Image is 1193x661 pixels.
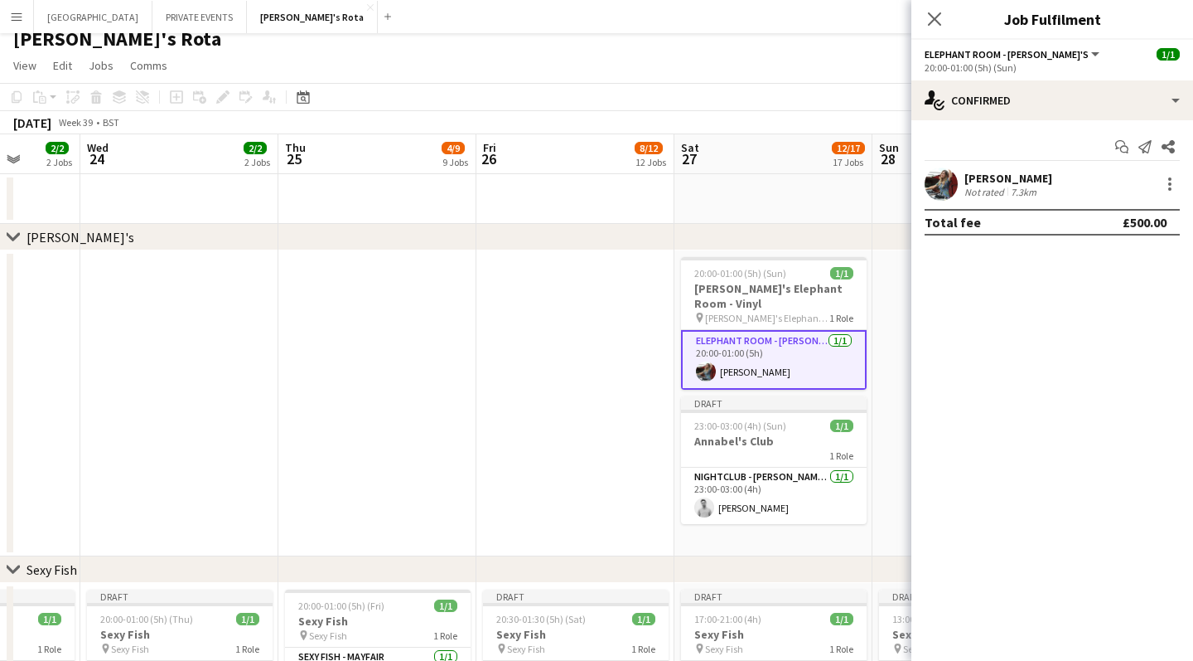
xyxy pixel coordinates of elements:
span: View [13,58,36,73]
span: 28 [877,149,899,168]
span: 1/1 [632,613,655,625]
span: 20:00-01:00 (5h) (Sun) [694,267,786,279]
h3: Sexy Fish [285,614,471,629]
span: Edit [53,58,72,73]
div: [PERSON_NAME]'s [27,229,134,245]
div: Confirmed [911,80,1193,120]
span: Wed [87,140,109,155]
span: 2/2 [244,142,267,154]
div: [DATE] [13,114,51,131]
span: 1/1 [236,613,259,625]
span: 13:00-17:00 (4h) [892,613,959,625]
h3: Job Fulfilment [911,8,1193,30]
span: 2/2 [46,142,69,154]
a: Comms [123,55,174,76]
span: 20:00-01:00 (5h) (Thu) [100,613,193,625]
span: Week 39 [55,116,96,129]
app-card-role: ELEPHANT ROOM - [PERSON_NAME]'S1/120:00-01:00 (5h)[PERSON_NAME] [681,330,867,390]
span: 4/9 [442,142,465,154]
div: [PERSON_NAME] [964,171,1052,186]
div: 2 Jobs [46,156,72,168]
div: 20:00-01:00 (5h) (Sun) [925,61,1180,74]
h3: Sexy Fish [87,627,273,642]
h3: Sexy Fish [681,627,867,642]
span: 8/12 [635,142,663,154]
span: 1/1 [1157,48,1180,61]
span: Sexy Fish [903,643,941,655]
div: Not rated [964,186,1007,198]
h3: Sexy Fish [483,627,669,642]
div: 7.3km [1007,186,1040,198]
div: Draft [879,590,1065,603]
div: £500.00 [1123,214,1166,231]
span: 1/1 [830,267,853,279]
div: 9 Jobs [442,156,468,168]
a: Edit [46,55,79,76]
span: 12/17 [832,142,865,154]
h3: Sexy Fish Brunch [879,627,1065,642]
app-job-card: Draft23:00-03:00 (4h) (Sun)1/1Annabel's Club1 RoleNIGHTCLUB - [PERSON_NAME]'S1/123:00-03:00 (4h)[... [681,396,867,524]
span: 1 Role [829,643,853,655]
span: Fri [483,140,496,155]
span: Sexy Fish [111,643,149,655]
button: [PERSON_NAME]'s Rota [247,1,378,33]
div: Draft [87,590,273,603]
span: 27 [679,149,699,168]
span: 20:30-01:30 (5h) (Sat) [496,613,586,625]
span: 1 Role [433,629,457,642]
span: 1 Role [235,643,259,655]
div: Draft [483,590,669,603]
span: Sun [879,140,899,155]
div: Draft [681,590,867,603]
span: Sexy Fish [705,643,743,655]
span: [PERSON_NAME]'s Elephant Room- Vinyl Set [705,312,829,324]
div: 12 Jobs [635,156,666,168]
span: 1 Role [37,643,61,655]
span: 1/1 [38,613,61,625]
button: [GEOGRAPHIC_DATA] [34,1,152,33]
button: ELEPHANT ROOM - [PERSON_NAME]'S [925,48,1102,61]
div: Sexy Fish [27,561,77,578]
div: Draft [681,396,867,410]
span: Thu [285,140,306,155]
button: PRIVATE EVENTS [152,1,247,33]
h3: Annabel's Club [681,434,867,449]
span: 20:00-01:00 (5h) (Fri) [298,600,384,612]
span: 26 [481,149,496,168]
span: 23:00-03:00 (4h) (Sun) [694,420,786,432]
span: 24 [85,149,109,168]
div: BST [103,116,119,129]
span: Jobs [89,58,114,73]
span: 1 Role [829,450,853,462]
span: 25 [283,149,306,168]
span: 1/1 [830,613,853,625]
span: 17:00-21:00 (4h) [694,613,761,625]
h1: [PERSON_NAME]'s Rota [13,27,221,51]
div: 2 Jobs [244,156,270,168]
span: 1/1 [434,600,457,612]
div: 17 Jobs [833,156,864,168]
span: 1 Role [631,643,655,655]
span: 1 Role [829,312,853,324]
span: Sexy Fish [309,629,347,642]
app-job-card: 20:00-01:00 (5h) (Sun)1/1[PERSON_NAME]'s Elephant Room - Vinyl [PERSON_NAME]'s Elephant Room- Vin... [681,257,867,390]
span: Sat [681,140,699,155]
div: Total fee [925,214,981,231]
a: View [7,55,43,76]
h3: [PERSON_NAME]'s Elephant Room - Vinyl [681,281,867,311]
a: Jobs [82,55,120,76]
span: ELEPHANT ROOM - ANNABEL'S [925,48,1089,61]
span: Sexy Fish [507,643,545,655]
span: 1/1 [830,420,853,432]
span: Comms [130,58,167,73]
app-card-role: NIGHTCLUB - [PERSON_NAME]'S1/123:00-03:00 (4h)[PERSON_NAME] [681,468,867,524]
